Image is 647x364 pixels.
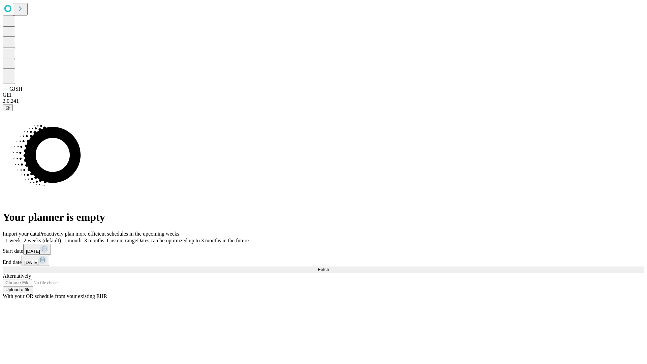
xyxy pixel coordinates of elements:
span: Dates can be optimized up to 3 months in the future. [137,238,250,243]
span: 3 months [84,238,104,243]
span: With your OR schedule from your existing EHR [3,293,107,299]
span: Fetch [318,267,329,272]
span: Import your data [3,231,39,237]
button: Fetch [3,266,644,273]
div: End date [3,255,644,266]
h1: Your planner is empty [3,211,644,223]
div: GEI [3,92,644,98]
button: [DATE] [23,244,51,255]
span: @ [5,105,10,110]
span: Proactively plan more efficient schedules in the upcoming weeks. [39,231,181,237]
span: Custom range [107,238,137,243]
button: Upload a file [3,286,33,293]
div: Start date [3,244,644,255]
button: @ [3,104,13,111]
span: [DATE] [24,260,38,265]
span: 1 month [64,238,82,243]
button: [DATE] [22,255,49,266]
span: [DATE] [26,249,40,254]
span: GJSH [9,86,22,92]
span: 2 weeks (default) [24,238,61,243]
div: 2.0.241 [3,98,644,104]
span: 1 week [5,238,21,243]
span: Alternatively [3,273,31,279]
